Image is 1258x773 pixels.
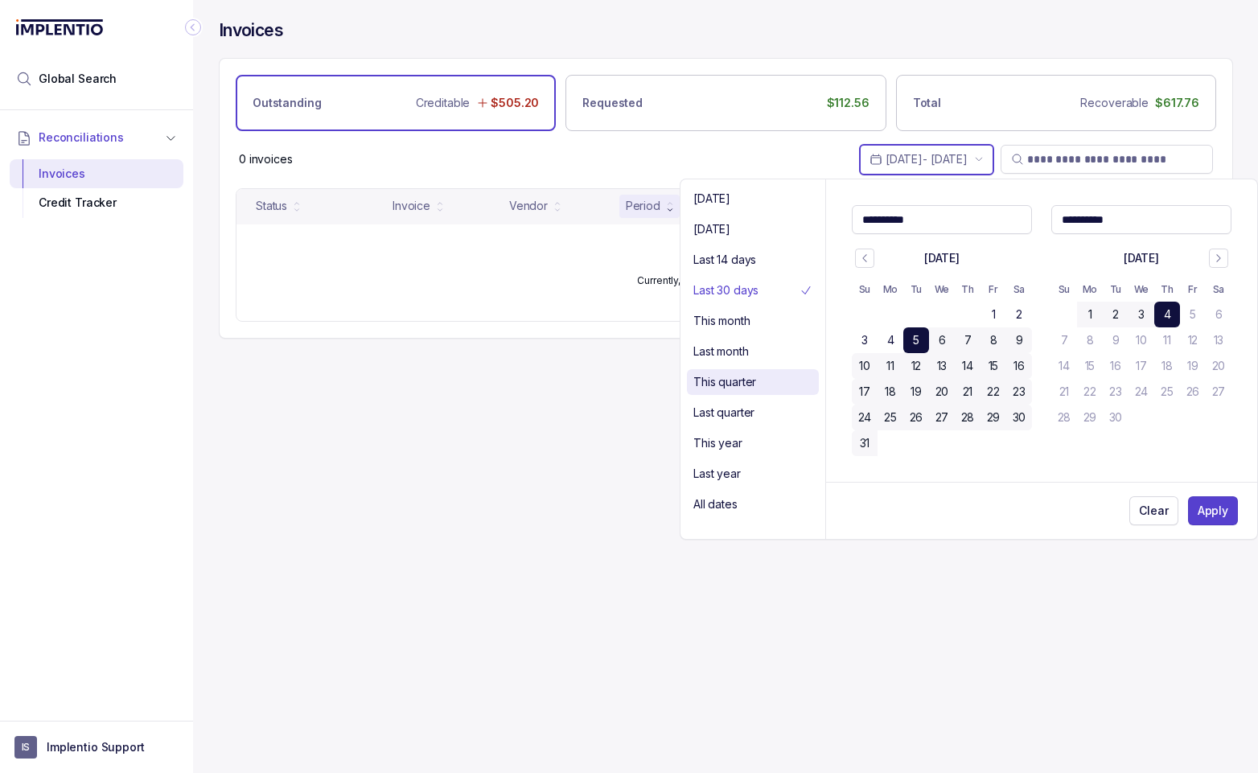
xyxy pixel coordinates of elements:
p: [DATE] - [DATE] [886,151,968,167]
button: 26 [1180,379,1206,405]
button: 12 [903,353,929,379]
button: 23 [1103,379,1128,405]
th: Wednesday [1128,276,1154,302]
li: Menu Item Selection Last month [687,339,819,364]
p: [DATE] [693,191,730,207]
div: Invoices [23,159,171,188]
button: 3 [852,327,878,353]
button: 17 [1128,353,1154,379]
button: 7 [1051,327,1077,353]
li: Menu Item Selection All dates [687,491,819,517]
button: Go to next month [1209,249,1228,268]
div: Reconciliations [10,156,183,221]
button: 11 [878,353,903,379]
button: 6 [1206,302,1231,327]
p: Clear [1139,503,1168,519]
p: Creditable [416,95,471,111]
li: Menu Item Selection Last year [687,461,819,487]
button: 3 [1128,302,1154,327]
p: Last year [693,466,741,482]
div: Remaining page entries [239,151,293,167]
button: 13 [1206,327,1231,353]
button: 14 [1051,353,1077,379]
button: 27 [1206,379,1231,405]
p: Requested [582,95,643,111]
button: 31 [852,430,878,456]
p: Last 14 days [693,252,756,268]
span: User initials [14,736,37,759]
div: [DATE] [924,250,960,266]
p: Total [913,95,941,111]
button: 30 [1103,405,1128,430]
button: 18 [878,379,903,405]
th: Saturday [1006,276,1032,302]
th: Friday [1180,276,1206,302]
p: $112.56 [827,95,869,111]
button: 28 [1051,405,1077,430]
button: 25 [1154,379,1180,405]
button: 21 [955,379,980,405]
button: 10 [1128,327,1154,353]
button: 21 [1051,379,1077,405]
button: 7 [955,327,980,353]
li: Menu Item Selection Today [687,186,819,212]
button: 6 [929,327,955,353]
p: Last month [693,343,749,360]
search: Double Calendar [680,179,1257,539]
p: [DATE] [693,221,730,237]
button: 23 [1006,379,1032,405]
button: Go to previous month [855,249,874,268]
button: 29 [980,405,1006,430]
li: Menu Item Selection This quarter [687,369,819,395]
span: Global Search [39,71,117,87]
li: Menu Item Selection Last 30 days [687,278,819,303]
p: Implentio Support [47,739,145,755]
button: 15 [1077,353,1103,379]
button: 22 [1077,379,1103,405]
p: All dates [693,496,738,512]
button: 29 [1077,405,1103,430]
p: $617.76 [1155,95,1199,111]
div: Status [256,198,287,214]
button: User initialsImplentio Support [14,736,179,759]
button: 27 [929,405,955,430]
th: Thursday [1154,276,1180,302]
button: 5 [1180,302,1206,327]
button: 10 [852,353,878,379]
p: This month [693,313,750,329]
button: 4 [878,327,903,353]
th: Tuesday [1103,276,1128,302]
p: Last 30 days [693,282,758,298]
div: Vendor [509,198,548,214]
button: 18 [1154,353,1180,379]
div: Credit Tracker [23,188,171,217]
th: Friday [980,276,1006,302]
span: Reconciliations [39,130,124,146]
button: 19 [903,379,929,405]
p: This quarter [693,374,756,390]
button: 26 [903,405,929,430]
div: [DATE] [1124,250,1159,266]
button: 20 [1206,353,1231,379]
button: 1 [1077,302,1103,327]
li: Menu Item Selection Yesterday [687,216,819,242]
p: Last quarter [693,405,754,421]
button: Reconciliations [10,120,183,155]
button: 11 [1154,327,1180,353]
p: Currently, you don't have any invoices. [637,273,814,289]
th: Wednesday [929,276,955,302]
button: Clear [1129,496,1178,525]
button: 17 [852,379,878,405]
p: Apply [1198,503,1228,519]
button: 9 [1006,327,1032,353]
button: 12 [1180,327,1206,353]
button: 4 [1154,302,1180,327]
li: Menu Item Selection This month [687,308,819,334]
div: Period [626,198,660,214]
button: 8 [1077,327,1103,353]
button: 24 [1128,379,1154,405]
button: 5 [903,327,929,353]
button: 2 [1103,302,1128,327]
div: Invoice [393,198,430,214]
button: 14 [955,353,980,379]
